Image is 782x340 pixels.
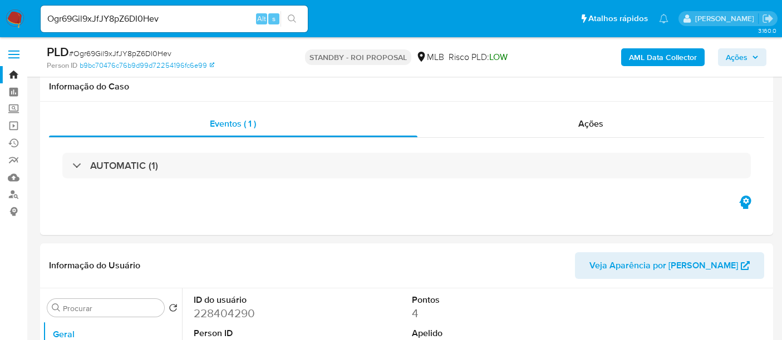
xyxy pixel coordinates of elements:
dd: 228404290 [194,306,328,321]
p: erico.trevizan@mercadopago.com.br [695,13,758,24]
h3: AUTOMATIC (1) [90,159,158,172]
span: Ações [578,117,603,130]
a: Sair [762,13,774,24]
span: Atalhos rápidos [588,13,648,24]
button: Retornar ao pedido padrão [169,303,178,316]
a: b9bc70476c76b9d99d72254196fc6e99 [80,61,214,71]
h1: Informação do Caso [49,81,764,92]
dt: ID do usuário [194,294,328,306]
b: PLD [47,43,69,61]
b: Person ID [47,61,77,71]
input: Pesquise usuários ou casos... [41,12,308,26]
span: Alt [257,13,266,24]
span: # Ogr69Gil9xJfJY8pZ6DI0Hev [69,48,171,59]
b: AML Data Collector [629,48,697,66]
dt: Apelido [412,327,547,339]
dd: 4 [412,306,547,321]
span: Veja Aparência por [PERSON_NAME] [589,252,738,279]
button: Procurar [52,303,61,312]
span: Ações [726,48,747,66]
button: Ações [718,48,766,66]
dt: Person ID [194,327,328,339]
div: MLB [416,51,444,63]
span: s [272,13,276,24]
input: Procurar [63,303,160,313]
button: search-icon [281,11,303,27]
button: AML Data Collector [621,48,705,66]
a: Notificações [659,14,668,23]
p: STANDBY - ROI PROPOSAL [305,49,411,65]
span: Eventos ( 1 ) [210,117,256,130]
dt: Pontos [412,294,547,306]
span: LOW [489,51,508,63]
button: Veja Aparência por [PERSON_NAME] [575,252,764,279]
div: AUTOMATIC (1) [62,153,751,178]
span: Risco PLD: [449,51,508,63]
h1: Informação do Usuário [49,260,140,271]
